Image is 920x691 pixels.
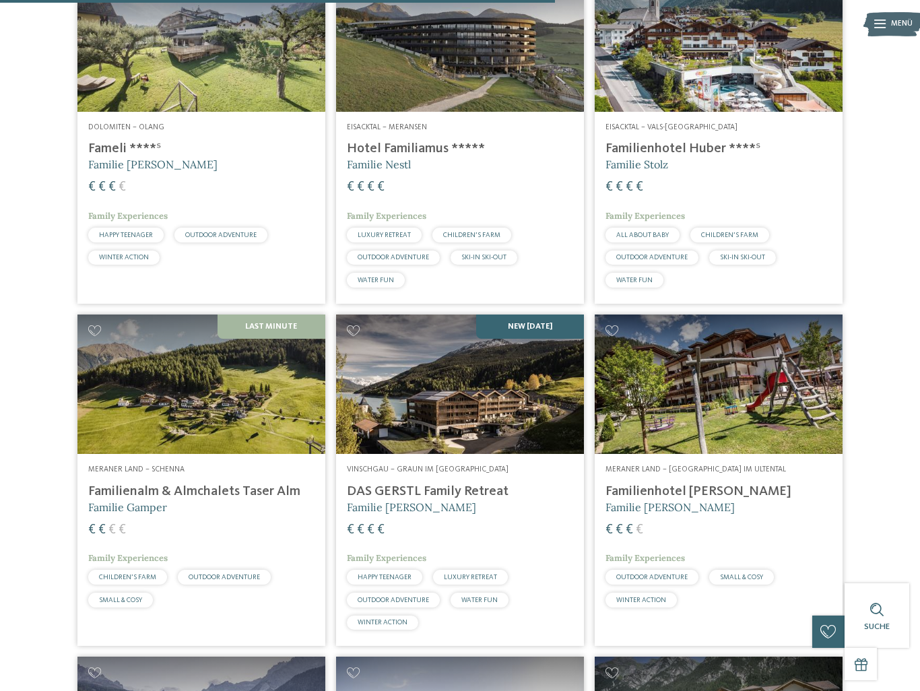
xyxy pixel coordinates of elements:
[616,574,688,581] span: OUTDOOR ADVENTURE
[119,180,126,194] span: €
[605,180,613,194] span: €
[98,180,106,194] span: €
[605,523,613,537] span: €
[367,180,374,194] span: €
[357,180,364,194] span: €
[595,315,843,646] a: Familienhotels gesucht? Hier findet ihr die besten! Meraner Land – [GEOGRAPHIC_DATA] im Ultental ...
[88,123,164,131] span: Dolomiten – Olang
[347,552,426,564] span: Family Experiences
[347,180,354,194] span: €
[616,254,688,261] span: OUTDOOR ADVENTURE
[358,277,394,284] span: WATER FUN
[701,232,758,238] span: CHILDREN’S FARM
[605,465,786,473] span: Meraner Land – [GEOGRAPHIC_DATA] im Ultental
[358,254,429,261] span: OUTDOOR ADVENTURE
[636,180,643,194] span: €
[88,552,168,564] span: Family Experiences
[461,597,498,603] span: WATER FUN
[119,523,126,537] span: €
[88,500,167,514] span: Familie Gamper
[864,622,890,631] span: Suche
[367,523,374,537] span: €
[99,254,149,261] span: WINTER ACTION
[616,232,669,238] span: ALL ABOUT BABY
[108,523,116,537] span: €
[347,210,426,222] span: Family Experiences
[347,484,573,500] h4: DAS GERSTL Family Retreat
[605,141,832,157] h4: Familienhotel Huber ****ˢ
[108,180,116,194] span: €
[636,523,643,537] span: €
[461,254,506,261] span: SKI-IN SKI-OUT
[347,465,508,473] span: Vinschgau – Graun im [GEOGRAPHIC_DATA]
[88,158,218,171] span: Familie [PERSON_NAME]
[616,180,623,194] span: €
[358,619,407,626] span: WINTER ACTION
[357,523,364,537] span: €
[88,180,96,194] span: €
[720,574,763,581] span: SMALL & COSY
[347,523,354,537] span: €
[605,158,668,171] span: Familie Stolz
[88,523,96,537] span: €
[605,552,685,564] span: Family Experiences
[88,465,185,473] span: Meraner Land – Schenna
[347,158,411,171] span: Familie Nestl
[88,484,315,500] h4: Familienalm & Almchalets Taser Alm
[616,277,653,284] span: WATER FUN
[358,574,412,581] span: HAPPY TEENAGER
[720,254,765,261] span: SKI-IN SKI-OUT
[616,523,623,537] span: €
[626,523,633,537] span: €
[616,597,666,603] span: WINTER ACTION
[377,523,385,537] span: €
[605,500,735,514] span: Familie [PERSON_NAME]
[77,315,325,454] img: Familienhotels gesucht? Hier findet ihr die besten!
[189,574,260,581] span: OUTDOOR ADVENTURE
[99,597,142,603] span: SMALL & COSY
[99,232,153,238] span: HAPPY TEENAGER
[77,315,325,646] a: Familienhotels gesucht? Hier findet ihr die besten! Last Minute Meraner Land – Schenna Familienal...
[358,597,429,603] span: OUTDOOR ADVENTURE
[88,210,168,222] span: Family Experiences
[595,315,843,454] img: Familienhotels gesucht? Hier findet ihr die besten!
[336,315,584,454] img: Familienhotels gesucht? Hier findet ihr die besten!
[99,574,156,581] span: CHILDREN’S FARM
[444,574,497,581] span: LUXURY RETREAT
[626,180,633,194] span: €
[377,180,385,194] span: €
[347,500,476,514] span: Familie [PERSON_NAME]
[605,123,737,131] span: Eisacktal – Vals-[GEOGRAPHIC_DATA]
[443,232,500,238] span: CHILDREN’S FARM
[98,523,106,537] span: €
[336,315,584,646] a: Familienhotels gesucht? Hier findet ihr die besten! NEW [DATE] Vinschgau – Graun im [GEOGRAPHIC_D...
[347,123,427,131] span: Eisacktal – Meransen
[358,232,411,238] span: LUXURY RETREAT
[185,232,257,238] span: OUTDOOR ADVENTURE
[605,484,832,500] h4: Familienhotel [PERSON_NAME]
[605,210,685,222] span: Family Experiences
